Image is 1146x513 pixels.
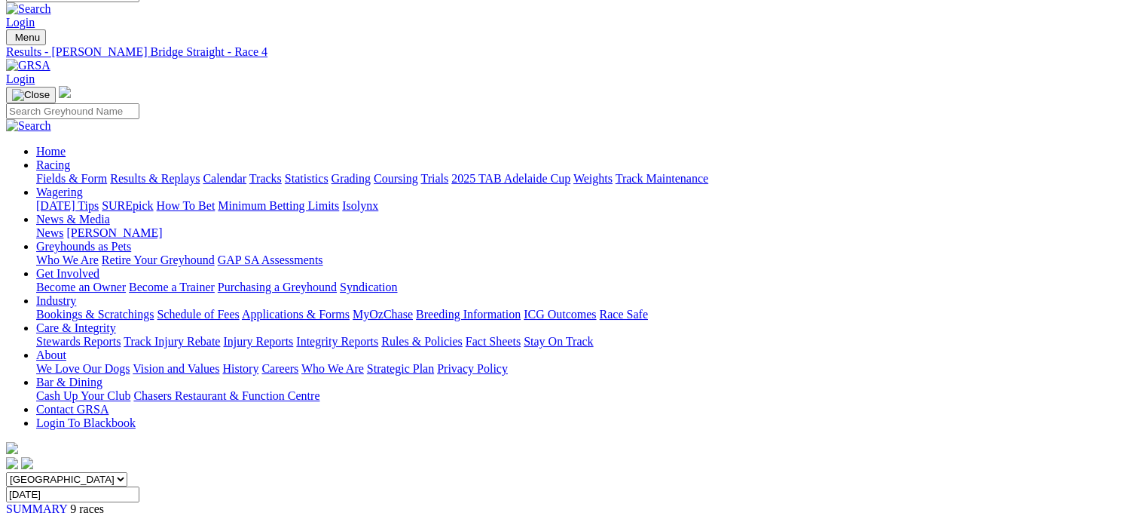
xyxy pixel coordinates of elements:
a: Industry [36,294,76,307]
img: logo-grsa-white.png [59,86,71,98]
img: Search [6,119,51,133]
a: Bar & Dining [36,376,102,389]
a: Fields & Form [36,172,107,185]
a: Weights [573,172,613,185]
a: Statistics [285,172,329,185]
a: Retire Your Greyhound [102,253,215,266]
a: [PERSON_NAME] [66,226,162,239]
div: Greyhounds as Pets [36,253,1140,267]
img: Search [6,2,51,16]
img: facebook.svg [6,457,18,469]
a: Chasers Restaurant & Function Centre [133,389,319,402]
a: Become a Trainer [129,281,215,293]
a: Bookings & Scratchings [36,308,154,321]
a: Results - [PERSON_NAME] Bridge Straight - Race 4 [6,45,1140,59]
a: Track Maintenance [616,172,708,185]
a: 2025 TAB Adelaide Cup [451,172,570,185]
a: Careers [261,362,298,375]
button: Toggle navigation [6,87,56,103]
a: Privacy Policy [437,362,508,375]
a: Injury Reports [223,335,293,348]
a: Breeding Information [416,308,521,321]
a: News [36,226,63,239]
button: Toggle navigation [6,29,46,45]
div: Industry [36,308,1140,321]
a: Tracks [249,172,282,185]
div: About [36,362,1140,376]
a: How To Bet [157,199,215,212]
a: Isolynx [342,199,378,212]
a: Purchasing a Greyhound [218,281,337,293]
a: Wagering [36,186,83,198]
input: Select date [6,487,139,502]
a: Login [6,72,35,85]
a: Track Injury Rebate [124,335,220,348]
a: MyOzChase [353,308,413,321]
a: Contact GRSA [36,403,108,416]
a: Stewards Reports [36,335,121,348]
a: Login To Blackbook [36,416,136,429]
img: logo-grsa-white.png [6,442,18,454]
div: Care & Integrity [36,335,1140,349]
a: Coursing [374,172,418,185]
a: Schedule of Fees [157,308,239,321]
div: Wagering [36,199,1140,213]
input: Search [6,103,139,119]
a: Home [36,145,66,158]
a: Rules & Policies [381,335,463,348]
a: Applications & Forms [242,308,350,321]
img: twitter.svg [21,457,33,469]
a: Greyhounds as Pets [36,240,131,253]
a: Calendar [203,172,246,185]
a: Race Safe [599,308,647,321]
a: [DATE] Tips [36,199,99,212]
a: Fact Sheets [466,335,521,348]
a: Minimum Betting Limits [218,199,339,212]
span: Menu [15,32,40,43]
a: News & Media [36,213,110,226]
a: Racing [36,158,70,171]
div: Racing [36,172,1140,186]
a: Vision and Values [133,362,219,375]
a: Get Involved [36,267,99,280]
a: SUREpick [102,199,153,212]
a: Strategic Plan [367,362,434,375]
a: Become an Owner [36,281,126,293]
a: Cash Up Your Club [36,389,130,402]
img: Close [12,89,50,101]
a: About [36,349,66,361]
a: Stay On Track [524,335,593,348]
a: Who We Are [301,362,364,375]
a: History [222,362,258,375]
div: Get Involved [36,281,1140,294]
a: We Love Our Dogs [36,362,130,375]
img: GRSA [6,59,50,72]
a: Grading [332,172,371,185]
a: Results & Replays [110,172,200,185]
a: GAP SA Assessments [218,253,323,266]
a: Who We Are [36,253,99,266]
a: Login [6,16,35,29]
a: Syndication [340,281,397,293]
a: Care & Integrity [36,321,116,334]
div: News & Media [36,226,1140,240]
a: ICG Outcomes [524,308,596,321]
div: Bar & Dining [36,389,1140,403]
a: Trials [420,172,448,185]
a: Integrity Reports [296,335,378,348]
